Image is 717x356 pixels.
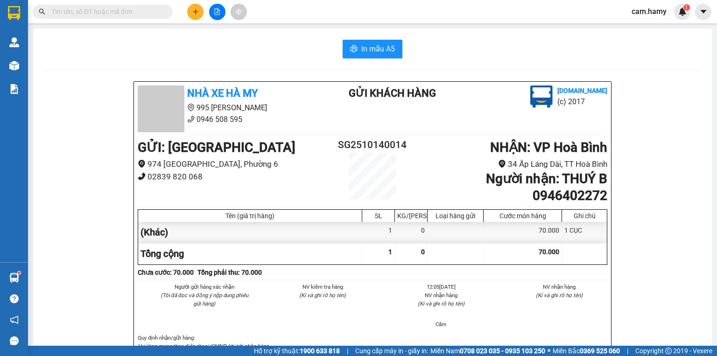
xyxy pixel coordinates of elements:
li: (c) 2017 [557,96,607,107]
b: NHẬN : VP Hoà Bình [490,140,607,155]
span: phone [138,172,146,180]
li: 02839 820 068 [138,171,333,183]
span: Hỗ trợ kỹ thuật: [254,346,340,356]
span: | [347,346,348,356]
span: ⚪️ [548,349,550,353]
span: | [627,346,628,356]
li: NV nhận hàng [512,283,608,291]
b: Người nhận : THUÝ B 0946402272 [486,171,607,203]
button: file-add [209,4,225,20]
li: NV nhận hàng [393,291,489,299]
span: 70.000 [539,248,559,256]
button: printerIn mẫu A5 [343,40,402,58]
img: logo-vxr [8,6,20,20]
img: warehouse-icon [9,273,19,283]
li: 34 Ấp Láng Dài, TT Hoà Bình [412,158,607,171]
sup: 1 [18,271,21,274]
strong: 0708 023 035 - 0935 103 250 [460,347,545,355]
div: Cước món hàng [486,212,559,220]
b: Chưa cước : 70.000 [138,269,194,276]
div: Tên (giá trị hàng) [141,212,359,220]
img: warehouse-icon [9,37,19,47]
div: 70.000 [484,222,562,243]
li: NV kiểm tra hàng [275,283,371,291]
i: (Kí và ghi rõ họ tên) [418,300,464,307]
span: file-add [214,8,220,15]
li: Cẩm [393,320,489,328]
span: message [10,336,19,345]
span: environment [138,160,146,168]
span: Tổng cộng [141,248,184,259]
span: 1 [685,4,688,11]
div: 1 CỤC [562,222,607,243]
div: 0 [395,222,428,243]
span: phone [187,115,195,123]
div: SL [365,212,392,220]
span: question-circle [10,294,19,303]
img: icon-new-feature [678,7,687,16]
button: plus [187,4,204,20]
li: 0946 508 595 [138,114,311,125]
div: 1 [362,222,395,243]
span: copyright [665,348,672,354]
span: Cung cấp máy in - giấy in: [355,346,428,356]
i: (Tôi đã đọc và đồng ý nộp dung phiếu gửi hàng) [161,292,248,307]
img: warehouse-icon [9,61,19,71]
h2: SG2510140014 [333,137,412,153]
input: Tìm tên, số ĐT hoặc mã đơn [51,7,162,17]
div: (Khác) [138,222,362,243]
span: search [39,8,45,15]
sup: 1 [683,4,690,11]
span: In mẫu A5 [361,43,395,55]
span: Miền Nam [430,346,545,356]
span: environment [187,104,195,111]
button: caret-down [695,4,711,20]
img: solution-icon [9,84,19,94]
div: Ghi chú [564,212,605,220]
img: logo.jpg [530,85,553,108]
div: KG/[PERSON_NAME] [397,212,425,220]
span: caret-down [699,7,708,16]
i: (Kí và ghi rõ họ tên) [536,292,583,299]
span: 1 [388,248,392,256]
b: [DOMAIN_NAME] [557,87,607,94]
span: environment [498,160,506,168]
li: 12:05[DATE] [393,283,489,291]
b: Gửi khách hàng [349,87,436,99]
span: 0 [421,248,425,256]
b: Tổng phải thu: 70.000 [197,269,262,276]
span: plus [192,8,199,15]
span: aim [235,8,242,15]
b: Nhà Xe Hà My [187,87,258,99]
li: 974 [GEOGRAPHIC_DATA], Phường 6 [138,158,333,171]
strong: 0369 525 060 [580,347,620,355]
span: Miền Bắc [553,346,620,356]
i: (Kí và ghi rõ họ tên) [299,292,346,299]
li: Người gửi hàng xác nhận [156,283,253,291]
span: printer [350,45,358,54]
li: 995 [PERSON_NAME] [138,102,311,114]
span: cam.hamy [624,6,674,17]
b: GỬI : [GEOGRAPHIC_DATA] [138,140,295,155]
strong: 1900 633 818 [300,347,340,355]
div: Loại hàng gửi [430,212,481,220]
span: notification [10,315,19,324]
button: aim [231,4,247,20]
i: Vui lòng mang theo điện thoại/CMND khi tới nhận hàng [138,343,268,349]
